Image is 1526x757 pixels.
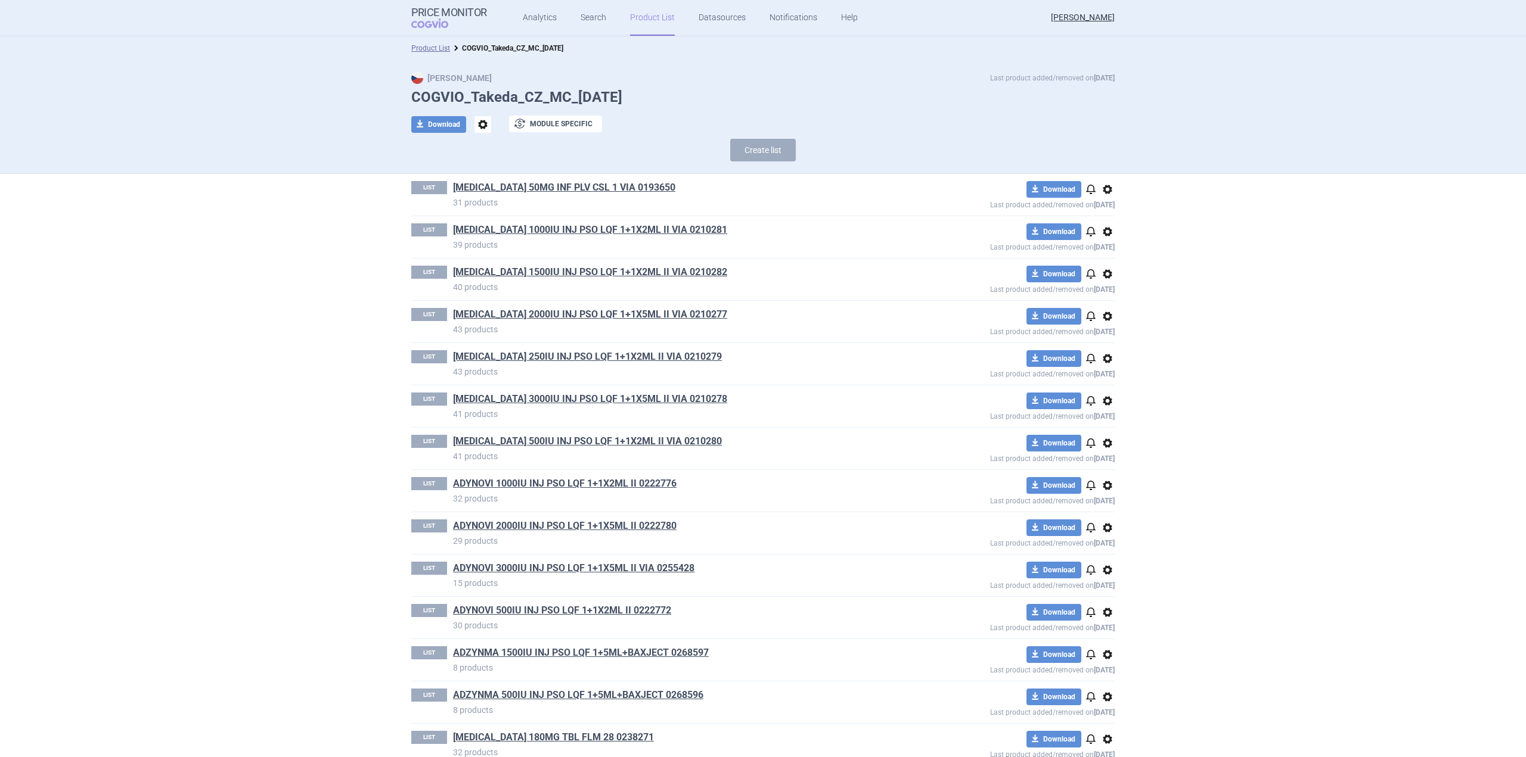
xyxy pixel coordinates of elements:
[1094,454,1115,463] strong: [DATE]
[453,689,703,702] a: ADZYNMA 500IU INJ PSO LQF 1+5ML+BAXJECT 0268596
[1094,581,1115,590] strong: [DATE]
[453,535,904,547] p: 29 products
[453,646,904,662] h1: ADZYNMA 1500IU INJ PSO LQF 1+5ML+BAXJECT 0268597
[1026,562,1081,578] button: Download
[411,435,447,448] p: LIST
[904,451,1115,463] p: Last product added/removed on
[1094,412,1115,420] strong: [DATE]
[411,223,447,236] p: LIST
[453,308,727,321] a: [MEDICAL_DATA] 2000IU INJ PSO LQF 1+1X5ML II VIA 0210277
[453,646,709,659] a: ADZYNMA 1500IU INJ PSO LQF 1+5ML+BAXJECT 0268597
[904,494,1115,505] p: Last product added/removed on
[453,562,904,577] h1: ADYNOVI 3000IU INJ PSO LQF 1+1X5ML II VIA 0255428
[453,266,904,281] h1: ADVATE 1500IU INJ PSO LQF 1+1X2ML II VIA 0210282
[904,578,1115,590] p: Last product added/removed on
[453,704,904,716] p: 8 products
[1026,604,1081,621] button: Download
[453,266,727,279] a: [MEDICAL_DATA] 1500IU INJ PSO LQF 1+1X2ML II VIA 0210282
[411,18,465,28] span: COGVIO
[453,604,904,619] h1: ADYNOVI 500IU INJ PSO LQF 1+1X2ML II 0222772
[411,604,447,617] p: LIST
[1026,223,1081,240] button: Download
[453,408,904,420] p: 41 products
[411,72,423,84] img: CZ
[411,73,492,83] strong: [PERSON_NAME]
[453,350,904,366] h1: ADVATE 250IU INJ PSO LQF 1+1X2ML II VIA 0210279
[1026,308,1081,325] button: Download
[1026,266,1081,282] button: Download
[990,72,1115,84] p: Last product added/removed on
[453,477,904,493] h1: ADYNOVI 1000IU INJ PSO LQF 1+1X2ML II 0222776
[1026,689,1081,705] button: Download
[1026,392,1081,409] button: Download
[453,308,904,323] h1: ADVATE 2000IU INJ PSO LQF 1+1X5ML II VIA 0210277
[453,181,904,197] h1: ADCETRIS 50MG INF PLV CSL 1 VIA 0193650
[453,562,694,575] a: ADYNOVI 3000IU INJ PSO LQF 1+1X5ML II VIA 0255428
[411,116,466,133] button: Download
[453,435,722,448] a: [MEDICAL_DATA] 500IU INJ PSO LQF 1+1X2ML II VIA 0210280
[1094,539,1115,547] strong: [DATE]
[453,519,677,532] a: ADYNOVI 2000IU INJ PSO LQF 1+1X5ML II 0222780
[904,409,1115,420] p: Last product added/removed on
[904,663,1115,674] p: Last product added/removed on
[1094,201,1115,209] strong: [DATE]
[411,181,447,194] p: LIST
[1026,519,1081,536] button: Download
[1026,731,1081,747] button: Download
[453,519,904,535] h1: ADYNOVI 2000IU INJ PSO LQF 1+1X5ML II 0222780
[1094,708,1115,716] strong: [DATE]
[453,281,904,293] p: 40 products
[411,392,447,406] p: LIST
[904,325,1115,336] p: Last product added/removed on
[453,577,904,589] p: 15 products
[1026,435,1081,451] button: Download
[462,44,563,52] strong: COGVIO_Takeda_CZ_MC_[DATE]
[453,197,904,208] p: 31 products
[411,7,487,29] a: Price MonitorCOGVIO
[904,367,1115,378] p: Last product added/removed on
[509,116,602,132] button: Module specific
[904,198,1115,209] p: Last product added/removed on
[1094,497,1115,505] strong: [DATE]
[1094,624,1115,632] strong: [DATE]
[411,308,447,321] p: LIST
[453,619,904,631] p: 30 products
[1094,243,1115,251] strong: [DATE]
[1026,181,1081,198] button: Download
[453,392,727,406] a: [MEDICAL_DATA] 3000IU INJ PSO LQF 1+1X5ML II VIA 0210278
[904,240,1115,251] p: Last product added/removed on
[1094,666,1115,674] strong: [DATE]
[411,731,447,744] p: LIST
[453,662,904,674] p: 8 products
[450,42,563,54] li: COGVIO_Takeda_CZ_MC_05.09.2025
[411,477,447,490] p: LIST
[453,392,904,408] h1: ADVATE 3000IU INJ PSO LQF 1+1X5ML II VIA 0210278
[904,536,1115,547] p: Last product added/removed on
[453,689,904,704] h1: ADZYNMA 500IU INJ PSO LQF 1+5ML+BAXJECT 0268596
[1094,370,1115,378] strong: [DATE]
[453,223,904,239] h1: ADVATE 1000IU INJ PSO LQF 1+1X2ML II VIA 0210281
[453,323,904,335] p: 43 products
[904,282,1115,294] p: Last product added/removed on
[1094,285,1115,294] strong: [DATE]
[411,89,1115,106] h1: COGVIO_Takeda_CZ_MC_[DATE]
[453,477,677,490] a: ADYNOVI 1000IU INJ PSO LQF 1+1X2ML II 0222776
[730,139,796,161] button: Create list
[411,689,447,702] p: LIST
[453,181,675,194] a: [MEDICAL_DATA] 50MG INF PLV CSL 1 VIA 0193650
[453,731,904,746] h1: ALUNBRIG 180MG TBL FLM 28 0238271
[411,7,487,18] strong: Price Monitor
[453,223,727,236] a: [MEDICAL_DATA] 1000IU INJ PSO LQF 1+1X2ML II VIA 0210281
[453,435,904,450] h1: ADVATE 500IU INJ PSO LQF 1+1X2ML II VIA 0210280
[411,562,447,575] p: LIST
[453,493,904,504] p: 32 products
[1026,477,1081,494] button: Download
[411,519,447,532] p: LIST
[411,646,447,659] p: LIST
[453,239,904,251] p: 39 products
[1026,350,1081,367] button: Download
[453,366,904,378] p: 43 products
[1094,328,1115,336] strong: [DATE]
[453,731,654,744] a: [MEDICAL_DATA] 180MG TBL FLM 28 0238271
[904,705,1115,716] p: Last product added/removed on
